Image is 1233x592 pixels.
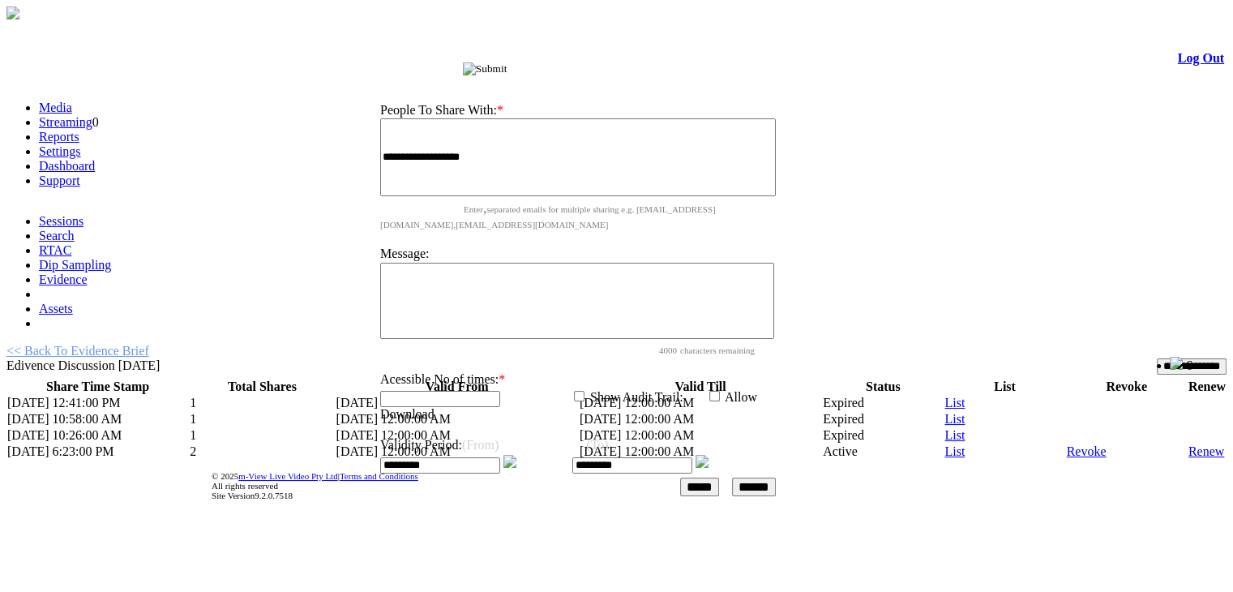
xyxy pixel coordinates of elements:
input: Submit [463,62,507,75]
p: Validity Period: [380,438,776,453]
p: Acessible No of times: [380,372,766,387]
img: Calender.png [696,455,709,468]
span: , [483,199,487,216]
span: characters remaining [680,345,755,355]
p: Message: [380,247,776,261]
label: Allow Download [380,390,757,421]
span: (From) [462,438,499,452]
span: (To) [586,438,608,452]
span: Share Evidence Brief [366,62,463,75]
span: 4000 [380,345,677,355]
span: Enter separated emails for multiple sharing e.g. [EMAIL_ADDRESS][DOMAIN_NAME],[EMAIL_ADDRESS][DOM... [380,204,716,230]
label: Show Audit Trail: [590,390,683,404]
p: People To Share With: [380,103,776,118]
img: Calender.png [503,455,516,468]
